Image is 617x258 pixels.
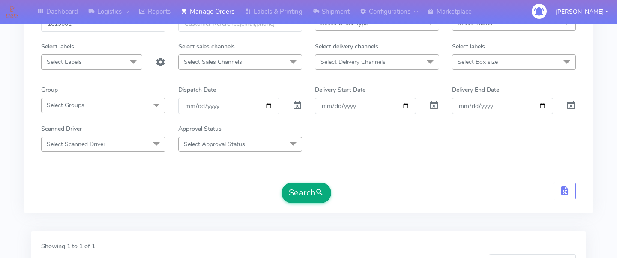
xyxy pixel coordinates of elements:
span: Select Approval Status [184,140,245,148]
span: Select Groups [47,101,84,109]
span: Select Sales Channels [184,58,242,66]
span: Select Delivery Channels [320,58,386,66]
span: Select Labels [47,58,82,66]
span: Select Scanned Driver [47,140,105,148]
span: Select status [458,19,492,27]
label: Select delivery channels [315,42,378,51]
input: Customer Reference(email,phone) [178,16,303,32]
label: Select labels [41,42,74,51]
span: Select Order Type [320,19,368,27]
label: Dispatch Date [178,85,216,94]
label: Group [41,85,58,94]
span: Select Box size [458,58,498,66]
label: Approval Status [178,124,222,133]
label: Delivery Start Date [315,85,365,94]
label: Select labels [452,42,485,51]
button: Search [282,183,331,203]
label: Scanned Driver [41,124,82,133]
label: Showing 1 to 1 of 1 [41,242,95,251]
label: Delivery End Date [452,85,499,94]
label: Select sales channels [178,42,235,51]
input: Order Id [41,16,165,32]
button: [PERSON_NAME] [549,3,614,21]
